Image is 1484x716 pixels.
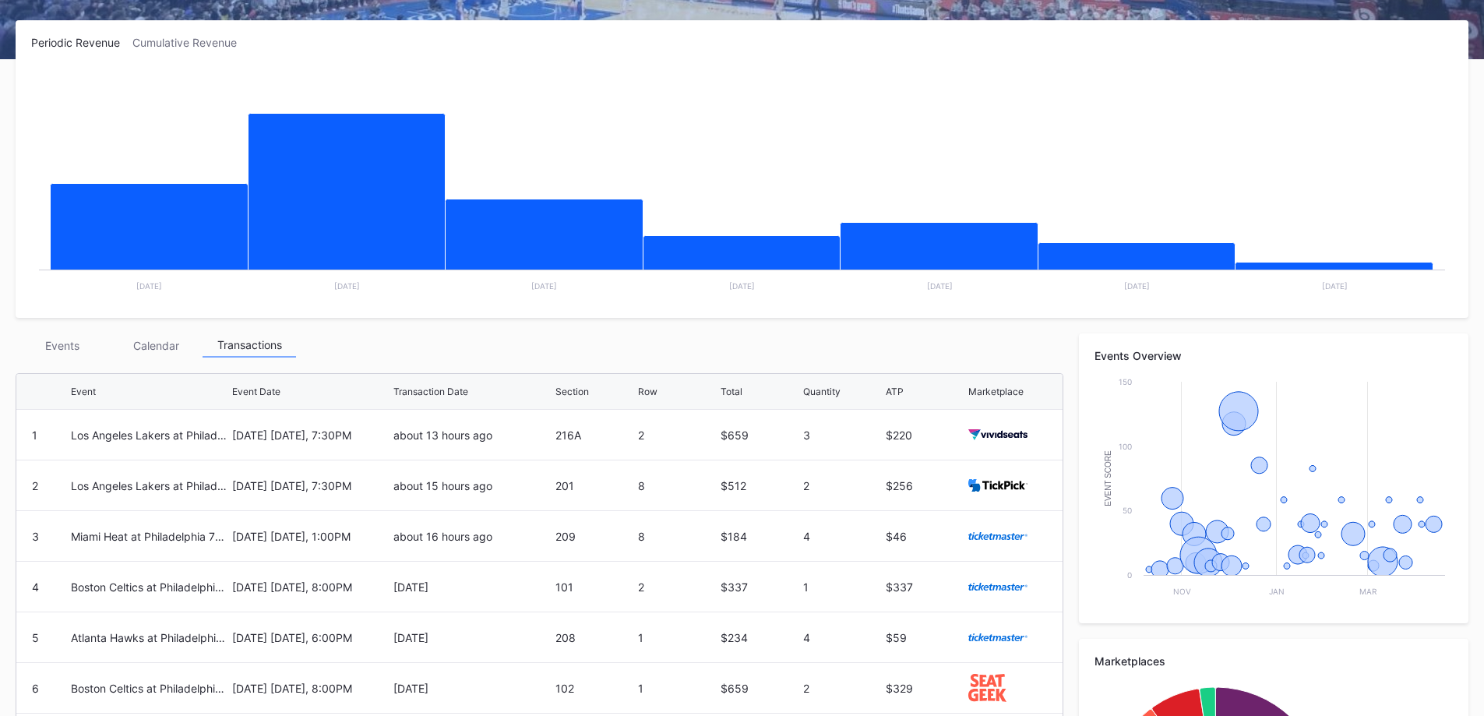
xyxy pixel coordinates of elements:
div: about 16 hours ago [393,530,551,543]
div: $184 [721,530,799,543]
div: Calendar [109,333,203,358]
div: 208 [555,631,634,644]
div: Quantity [803,386,841,397]
text: 150 [1119,377,1132,386]
div: 2 [803,479,882,492]
div: [DATE] [DATE], 8:00PM [232,682,390,695]
div: 102 [555,682,634,695]
img: ticketmaster.svg [968,583,1028,591]
div: [DATE] [DATE], 7:30PM [232,479,390,492]
div: 5 [32,631,39,644]
img: seatGeek.svg [968,674,1006,701]
div: 1 [803,580,882,594]
text: [DATE] [334,281,360,291]
div: 201 [555,479,634,492]
div: [DATE] [DATE], 1:00PM [232,530,390,543]
div: Atlanta Hawks at Philadelphia 76ers [71,631,228,644]
text: [DATE] [927,281,953,291]
div: $512 [721,479,799,492]
div: ATP [886,386,904,397]
div: Miami Heat at Philadelphia 76ers [71,530,228,543]
img: ticketmaster.svg [968,633,1028,641]
text: Nov [1173,587,1191,596]
div: 2 [638,580,717,594]
div: about 15 hours ago [393,479,551,492]
div: $659 [721,429,799,442]
text: [DATE] [136,281,162,291]
div: 8 [638,530,717,543]
text: Mar [1359,587,1377,596]
div: $46 [886,530,964,543]
div: [DATE] [DATE], 6:00PM [232,631,390,644]
div: [DATE] [393,631,551,644]
div: 4 [803,530,882,543]
svg: Chart title [1094,374,1453,608]
div: $234 [721,631,799,644]
div: [DATE] [DATE], 8:00PM [232,580,390,594]
div: $659 [721,682,799,695]
div: 6 [32,682,39,695]
div: Events Overview [1094,349,1453,362]
div: 4 [32,580,39,594]
div: [DATE] [393,682,551,695]
div: Events [16,333,109,358]
svg: Chart title [31,69,1453,302]
div: Marketplace [968,386,1024,397]
div: Section [555,386,589,397]
text: 50 [1123,506,1132,515]
div: 2 [638,429,717,442]
text: [DATE] [1322,281,1348,291]
div: Boston Celtics at Philadelphia 76ers [71,682,228,695]
div: Los Angeles Lakers at Philadelphia 76ers [71,479,228,492]
text: 0 [1127,570,1132,580]
text: [DATE] [1124,281,1150,291]
div: Los Angeles Lakers at Philadelphia 76ers [71,429,228,442]
div: $256 [886,479,964,492]
img: TickPick_logo.svg [968,479,1028,492]
text: [DATE] [729,281,755,291]
div: Transaction Date [393,386,468,397]
div: Cumulative Revenue [132,36,249,49]
div: 216A [555,429,634,442]
div: 209 [555,530,634,543]
div: 1 [32,429,37,442]
div: 101 [555,580,634,594]
div: [DATE] [DATE], 7:30PM [232,429,390,442]
div: $337 [886,580,964,594]
div: Row [638,386,657,397]
div: 1 [638,631,717,644]
div: Marketplaces [1094,654,1453,668]
img: ticketmaster.svg [968,532,1028,540]
div: Total [721,386,742,397]
div: $337 [721,580,799,594]
div: Periodic Revenue [31,36,132,49]
img: vividSeats.svg [968,429,1028,440]
div: 2 [803,682,882,695]
text: Jan [1269,587,1285,596]
text: Event Score [1104,450,1112,506]
div: 1 [638,682,717,695]
div: Event [71,386,96,397]
div: $220 [886,429,964,442]
div: [DATE] [393,580,551,594]
text: 100 [1119,442,1132,451]
div: 2 [32,479,38,492]
div: 4 [803,631,882,644]
text: [DATE] [531,281,557,291]
div: Event Date [232,386,280,397]
div: 8 [638,479,717,492]
div: Boston Celtics at Philadelphia 76ers [71,580,228,594]
div: about 13 hours ago [393,429,551,442]
div: $329 [886,682,964,695]
div: $59 [886,631,964,644]
div: 3 [803,429,882,442]
div: 3 [32,530,39,543]
div: Transactions [203,333,296,358]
